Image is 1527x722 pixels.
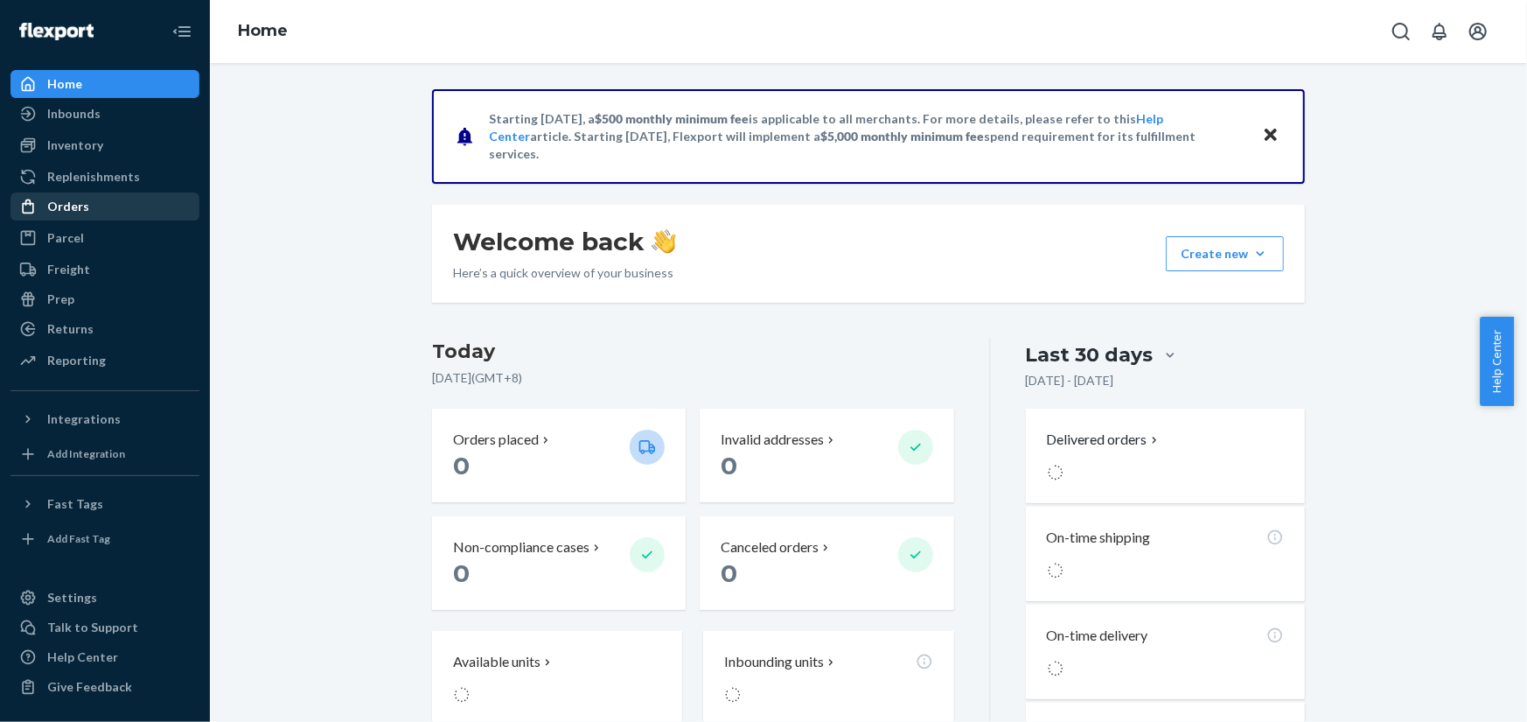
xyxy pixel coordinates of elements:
h3: Today [432,338,954,366]
span: 0 [721,451,737,480]
p: On-time shipping [1047,528,1151,548]
div: Help Center [47,648,118,666]
span: 0 [453,451,470,480]
img: Flexport logo [19,23,94,40]
div: Orders [47,198,89,215]
button: Create new [1166,236,1284,271]
div: Replenishments [47,168,140,186]
a: Add Fast Tag [10,525,199,553]
button: Close Navigation [164,14,199,49]
div: Talk to Support [47,619,138,636]
p: Here’s a quick overview of your business [453,264,676,282]
button: Give Feedback [10,673,199,701]
div: Fast Tags [47,495,103,513]
a: Help Center [10,643,199,671]
button: Orders placed 0 [432,409,686,502]
span: $5,000 monthly minimum fee [820,129,984,144]
span: 0 [721,558,737,588]
div: Add Fast Tag [47,531,110,546]
div: Inbounds [47,105,101,123]
div: Settings [47,589,97,606]
p: Invalid addresses [721,430,824,450]
a: Returns [10,315,199,343]
button: Open Search Box [1384,14,1419,49]
p: [DATE] ( GMT+8 ) [432,369,954,387]
p: On-time delivery [1047,626,1148,646]
div: Integrations [47,410,121,428]
button: Invalid addresses 0 [700,409,953,502]
p: Non-compliance cases [453,537,589,557]
p: Available units [453,652,540,672]
div: Give Feedback [47,678,132,696]
a: Settings [10,584,199,612]
a: Home [10,70,199,98]
span: Support [35,12,98,28]
a: Add Integration [10,440,199,468]
button: Delivered orders [1047,430,1161,450]
img: hand-wave emoji [652,229,676,254]
button: Fast Tags [10,490,199,518]
div: Home [47,75,82,93]
a: Freight [10,256,199,284]
a: Inventory [10,131,199,159]
button: Non-compliance cases 0 [432,516,686,610]
div: Last 30 days [1026,341,1154,368]
div: Inventory [47,137,103,154]
div: Reporting [47,352,106,369]
div: Returns [47,320,94,338]
div: Parcel [47,229,84,247]
p: Canceled orders [721,537,819,557]
p: Starting [DATE], a is applicable to all merchants. For more details, please refer to this article... [489,110,1245,163]
a: Prep [10,285,199,313]
button: Canceled orders 0 [700,516,953,610]
a: Parcel [10,224,199,252]
a: Reporting [10,347,199,375]
div: Add Integration [47,446,125,461]
a: Orders [10,193,199,221]
span: $500 monthly minimum fee [595,111,749,126]
a: Home [238,21,288,40]
button: Open account menu [1461,14,1496,49]
a: Inbounds [10,100,199,128]
h1: Welcome back [453,226,676,257]
button: Close [1259,123,1282,149]
p: Inbounding units [724,652,824,672]
a: Replenishments [10,163,199,191]
button: Open notifications [1422,14,1457,49]
p: Orders placed [453,430,539,450]
p: [DATE] - [DATE] [1026,372,1114,389]
button: Integrations [10,405,199,433]
button: Help Center [1480,317,1514,406]
ol: breadcrumbs [224,6,302,57]
div: Freight [47,261,90,278]
div: Prep [47,291,74,308]
button: Talk to Support [10,613,199,641]
span: 0 [453,558,470,588]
